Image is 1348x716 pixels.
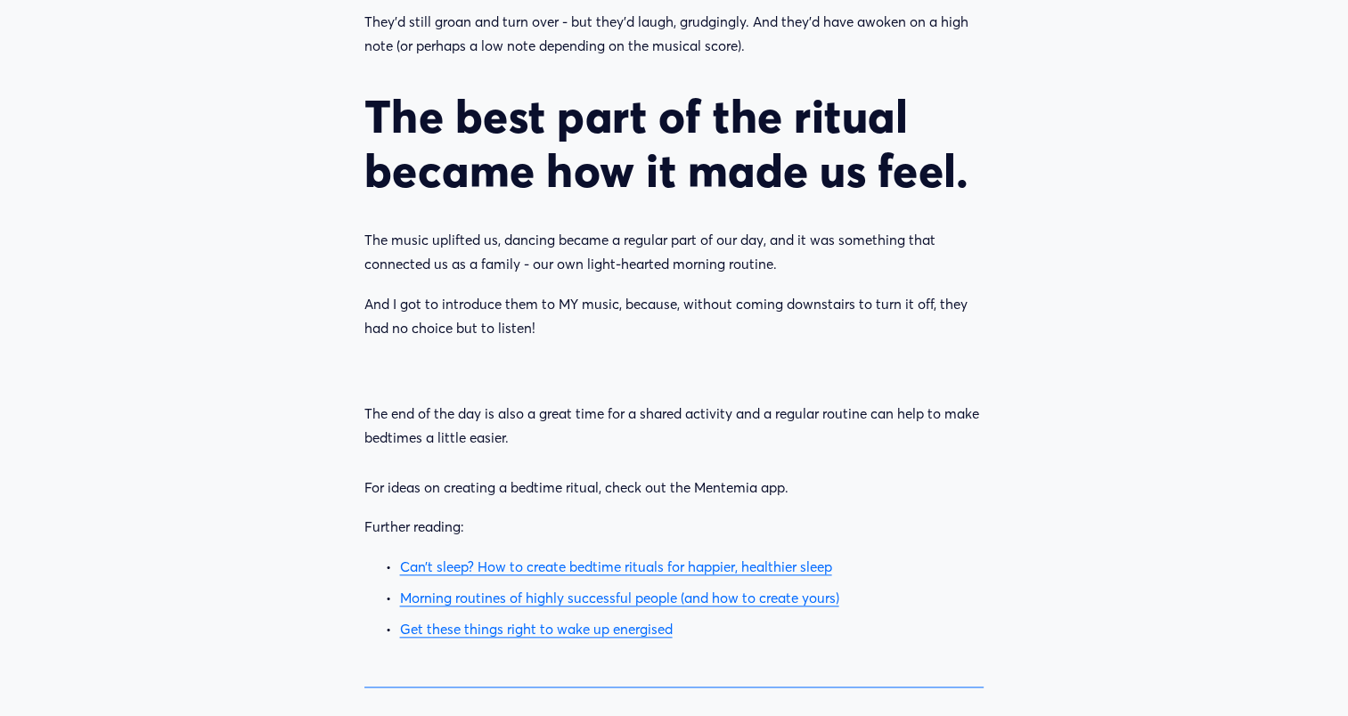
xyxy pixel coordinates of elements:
a: Can’t sleep? How to create bedtime rituals for happier, healthier sleep [400,558,832,575]
p: The music uplifted us, dancing became a regular part of our day, and it was something that connec... [364,228,984,277]
p: And I got to introduce them to MY music, because, without coming downstairs to turn it off, they ... [364,292,984,341]
p: They’d still groan and turn over - but they’d laugh, grudgingly. And they’d have awoken on a high... [364,10,984,59]
a: Morning routines of highly successful people (and how to create yours) [400,590,839,606]
p: The end of the day is also a great time for a shared activity and a regular routine can help to m... [364,402,984,500]
p: Further reading: [364,515,984,540]
a: Get these things right to wake up energised [400,621,673,638]
h2: The best part of the ritual became how it made us feel. [364,89,984,198]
